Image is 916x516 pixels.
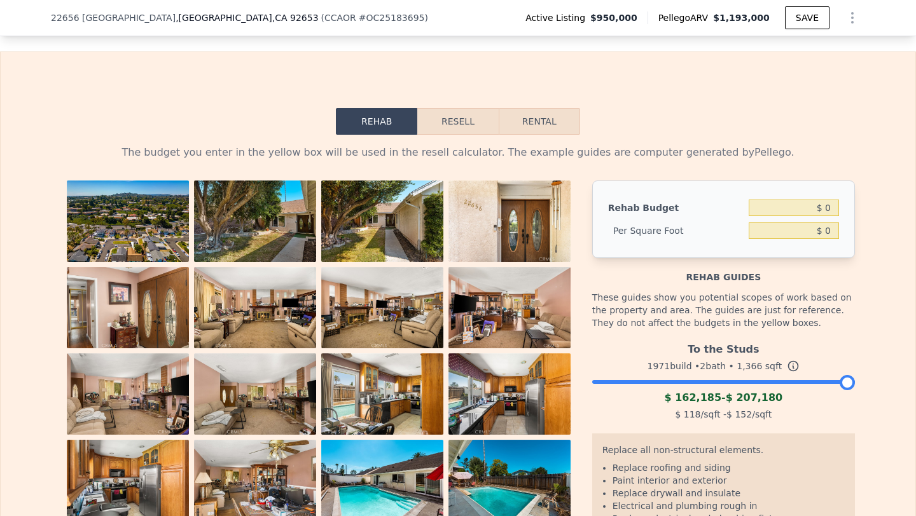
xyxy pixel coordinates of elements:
[713,13,770,23] span: $1,193,000
[592,357,855,375] div: 1971 build • 2 bath • sqft
[590,11,637,24] span: $950,000
[592,405,855,423] div: /sqft - /sqft
[675,409,700,419] span: $ 118
[324,13,356,23] span: CCAOR
[194,180,316,262] img: Property Photo 2
[840,5,865,31] button: Show Options
[336,108,417,135] button: Rehab
[448,180,571,262] img: Property Photo 4
[321,180,443,262] img: Property Photo 3
[51,11,176,24] span: 22656 [GEOGRAPHIC_DATA]
[608,219,744,242] div: Per Square Foot
[602,444,845,461] div: Replace all non-structural elements.
[613,474,845,487] li: Paint interior and exterior
[67,267,189,348] img: Property Photo 5
[321,11,428,24] div: ( )
[608,196,744,219] div: Rehab Budget
[785,6,829,29] button: SAVE
[321,353,443,435] img: Property Photo 11
[499,108,580,135] button: Rental
[592,337,855,357] div: To the Studs
[272,13,319,23] span: , CA 92653
[417,108,498,135] button: Resell
[321,267,443,348] img: Property Photo 7
[194,267,316,348] img: Property Photo 6
[67,353,189,435] img: Property Photo 9
[194,353,316,435] img: Property Photo 10
[613,499,845,512] li: Electrical and plumbing rough in
[359,13,425,23] span: # OC25183695
[658,11,714,24] span: Pellego ARV
[737,361,762,371] span: 1,366
[525,11,590,24] span: Active Listing
[592,390,855,405] div: -
[448,267,571,348] img: Property Photo 8
[664,391,721,404] span: $ 162,185
[448,353,571,435] img: Property Photo 12
[61,145,855,160] div: The budget you enter in the yellow box will be used in the resell calculator. The example guides ...
[592,258,855,283] div: Rehab guides
[613,487,845,499] li: Replace drywall and insulate
[592,283,855,337] div: These guides show you potential scopes of work based on the property and area. The guides are jus...
[726,391,783,404] span: $ 207,180
[726,409,752,419] span: $ 152
[176,11,318,24] span: , [GEOGRAPHIC_DATA]
[613,461,845,474] li: Replace roofing and siding
[67,180,189,272] img: Property Photo 1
